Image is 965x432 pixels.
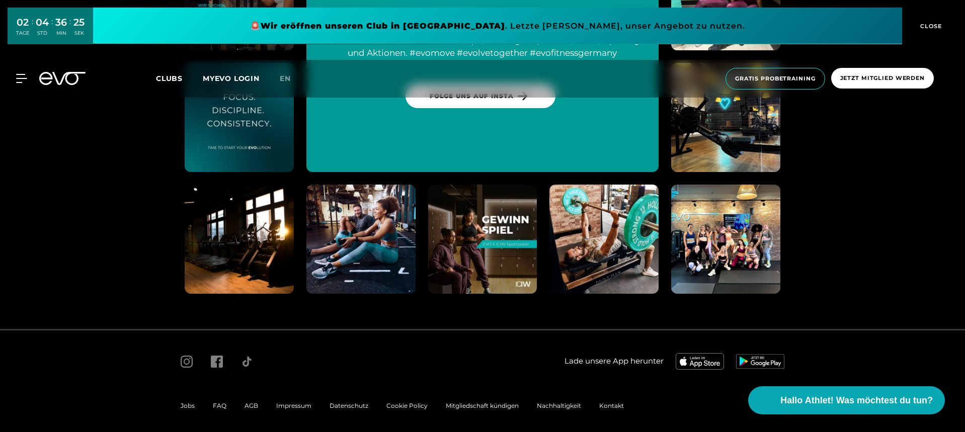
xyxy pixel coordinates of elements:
a: en [280,73,303,84]
div: TAGE [16,30,29,37]
img: evofitness instagram [549,185,659,294]
span: Jetzt Mitglied werden [840,74,925,82]
a: AGB [245,402,258,409]
div: 02 [16,15,29,30]
a: Impressum [276,402,311,409]
img: evofitness instagram [185,63,294,172]
div: MIN [55,30,67,37]
span: Gratis Probetraining [735,74,816,83]
img: evofitness app [736,354,784,368]
div: : [51,16,53,43]
img: evofitness app [676,353,724,369]
a: Mitgliedschaft kündigen [446,402,519,409]
a: Gratis Probetraining [722,68,828,90]
img: evofitness instagram [185,185,294,294]
span: CLOSE [918,22,942,31]
a: Clubs [156,73,203,83]
a: MYEVO LOGIN [203,74,260,83]
a: FAQ [213,402,226,409]
a: Jetzt Mitglied werden [828,68,937,90]
div: 36 [55,15,67,30]
span: Clubs [156,74,183,83]
img: evofitness instagram [428,185,537,294]
img: evofitness instagram [671,63,780,172]
a: Kontakt [599,402,624,409]
div: SEK [73,30,85,37]
span: Hallo Athlet! Was möchtest du tun? [780,394,933,407]
img: evofitness instagram [306,185,416,294]
span: Lade unsere App herunter [565,356,664,367]
span: en [280,74,291,83]
a: Jobs [181,402,195,409]
div: STD [36,30,49,37]
div: : [32,16,33,43]
a: Datenschutz [330,402,368,409]
img: evofitness instagram [671,185,780,294]
div: 25 [73,15,85,30]
div: 04 [36,15,49,30]
button: CLOSE [902,8,957,44]
a: Nachhaltigkeit [537,402,581,409]
div: : [69,16,71,43]
button: Hallo Athlet! Was möchtest du tun? [748,386,945,414]
a: Cookie Policy [386,402,428,409]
